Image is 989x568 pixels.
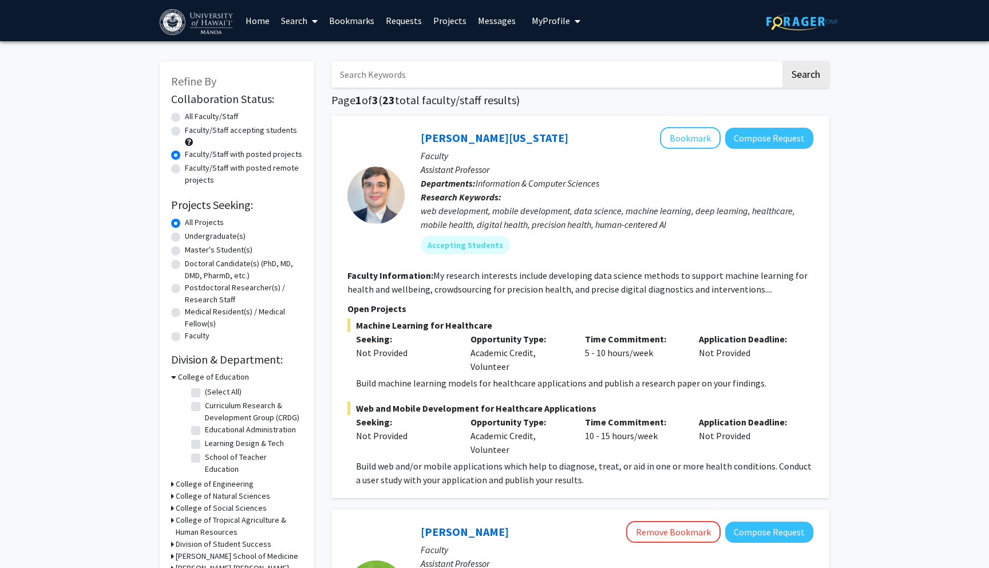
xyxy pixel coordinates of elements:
[205,451,300,475] label: School of Teacher Education
[275,1,323,41] a: Search
[421,163,813,176] p: Assistant Professor
[421,236,510,254] mat-chip: Accepting Students
[347,318,813,332] span: Machine Learning for Healthcare
[185,244,252,256] label: Master's Student(s)
[356,459,813,487] p: Build web and/or mobile applications which help to diagnose, treat, or aid in one or more health ...
[576,332,691,373] div: 5 - 10 hours/week
[782,61,829,88] button: Search
[356,376,813,390] p: Build machine learning models for healthcare applications and publish a research paper on your fi...
[178,371,249,383] h3: College of Education
[176,478,254,490] h3: College of Engineering
[9,516,49,559] iframe: Chat
[347,401,813,415] span: Web and Mobile Development for Healthcare Applications
[428,1,472,41] a: Projects
[462,415,576,456] div: Academic Credit, Volunteer
[382,93,395,107] span: 23
[171,353,303,366] h2: Division & Department:
[372,93,378,107] span: 3
[725,128,813,149] button: Compose Request to Peter Washington
[331,93,829,107] h1: Page of ( total faculty/staff results)
[185,230,246,242] label: Undergraduate(s)
[347,302,813,315] p: Open Projects
[160,9,235,35] img: University of Hawaiʻi at Mānoa Logo
[185,111,238,123] label: All Faculty/Staff
[171,198,303,212] h2: Projects Seeking:
[185,306,303,330] label: Medical Resident(s) / Medical Fellow(s)
[421,191,501,203] b: Research Keywords:
[356,332,453,346] p: Seeking:
[176,538,271,550] h3: Division of Student Success
[421,178,476,189] b: Departments:
[421,524,509,539] a: [PERSON_NAME]
[470,415,568,429] p: Opportunity Type:
[532,15,570,26] span: My Profile
[766,13,838,30] img: ForagerOne Logo
[171,74,216,88] span: Refine By
[356,415,453,429] p: Seeking:
[585,415,682,429] p: Time Commitment:
[725,522,813,543] button: Compose Request to Tyler Ray
[205,424,296,436] label: Educational Administration
[205,400,300,424] label: Curriculum Research & Development Group (CRDG)
[355,93,362,107] span: 1
[185,258,303,282] label: Doctoral Candidate(s) (PhD, MD, DMD, PharmD, etc.)
[356,429,453,443] div: Not Provided
[476,178,599,189] span: Information & Computer Sciences
[690,332,805,373] div: Not Provided
[576,415,691,456] div: 10 - 15 hours/week
[185,124,297,136] label: Faculty/Staff accepting students
[699,332,796,346] p: Application Deadline:
[421,149,813,163] p: Faculty
[356,346,453,360] div: Not Provided
[176,550,298,562] h3: [PERSON_NAME] School of Medicine
[347,270,433,281] b: Faculty Information:
[690,415,805,456] div: Not Provided
[185,216,224,228] label: All Projects
[205,386,242,398] label: (Select All)
[185,162,303,186] label: Faculty/Staff with posted remote projects
[331,61,781,88] input: Search Keywords
[185,330,209,342] label: Faculty
[421,543,813,557] p: Faculty
[176,514,303,538] h3: College of Tropical Agriculture & Human Resources
[421,131,568,145] a: [PERSON_NAME][US_STATE]
[380,1,428,41] a: Requests
[171,92,303,106] h2: Collaboration Status:
[185,148,302,160] label: Faculty/Staff with posted projects
[176,502,267,514] h3: College of Social Sciences
[347,270,808,295] fg-read-more: My research interests include developing data science methods to support machine learning for hea...
[185,282,303,306] label: Postdoctoral Researcher(s) / Research Staff
[323,1,380,41] a: Bookmarks
[472,1,521,41] a: Messages
[176,490,270,502] h3: College of Natural Sciences
[585,332,682,346] p: Time Commitment:
[470,332,568,346] p: Opportunity Type:
[240,1,275,41] a: Home
[421,204,813,231] div: web development, mobile development, data science, machine learning, deep learning, healthcare, m...
[205,437,284,449] label: Learning Design & Tech
[699,415,796,429] p: Application Deadline:
[462,332,576,373] div: Academic Credit, Volunteer
[660,127,721,149] button: Add Peter Washington to Bookmarks
[626,521,721,543] button: Remove Bookmark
